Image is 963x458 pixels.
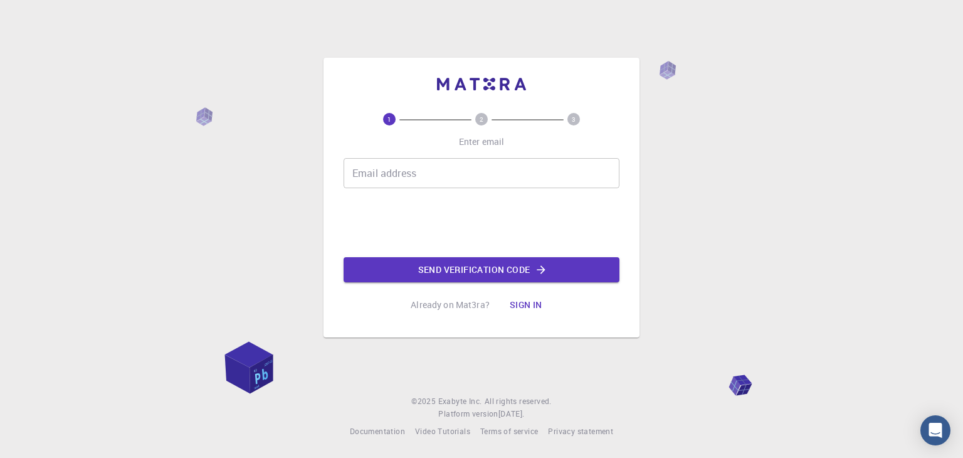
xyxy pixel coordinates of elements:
[415,426,470,436] span: Video Tutorials
[344,257,619,282] button: Send verification code
[920,415,950,445] div: Open Intercom Messenger
[480,115,483,124] text: 2
[438,396,482,406] span: Exabyte Inc.
[572,115,576,124] text: 3
[480,425,538,438] a: Terms of service
[459,136,505,148] p: Enter email
[386,198,577,247] iframe: reCAPTCHA
[350,426,405,436] span: Documentation
[498,408,525,420] a: [DATE].
[411,299,490,311] p: Already on Mat3ra?
[498,408,525,418] span: [DATE] .
[485,395,552,408] span: All rights reserved.
[415,425,470,438] a: Video Tutorials
[438,395,482,408] a: Exabyte Inc.
[350,425,405,438] a: Documentation
[480,426,538,436] span: Terms of service
[500,292,552,317] button: Sign in
[411,395,438,408] span: © 2025
[387,115,391,124] text: 1
[548,425,613,438] a: Privacy statement
[438,408,498,420] span: Platform version
[548,426,613,436] span: Privacy statement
